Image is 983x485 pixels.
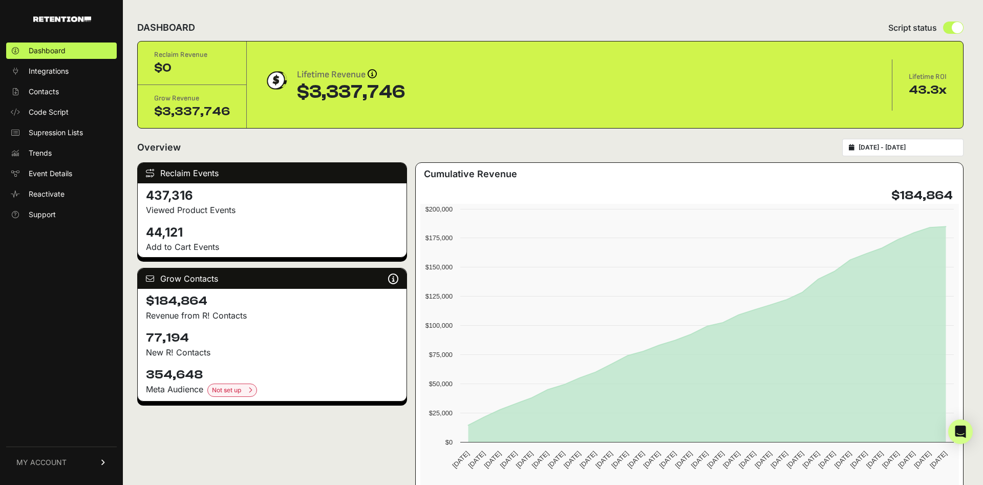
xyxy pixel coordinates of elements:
div: Reclaim Revenue [154,50,230,60]
p: Revenue from R! Contacts [146,309,398,322]
span: Integrations [29,66,69,76]
text: [DATE] [912,450,932,470]
text: [DATE] [881,450,901,470]
text: [DATE] [515,450,535,470]
text: [DATE] [690,450,710,470]
a: Integrations [6,63,117,79]
a: Dashboard [6,43,117,59]
text: $200,000 [425,205,453,213]
span: Dashboard [29,46,66,56]
text: [DATE] [721,450,741,470]
text: $25,000 [429,409,453,417]
p: Add to Cart Events [146,241,398,253]
text: $50,000 [429,380,453,388]
h2: Overview [137,140,181,155]
div: $0 [154,60,230,76]
span: Contacts [29,87,59,97]
text: [DATE] [833,450,853,470]
text: [DATE] [753,450,773,470]
h4: 354,648 [146,367,398,383]
div: Meta Audience [146,383,398,397]
div: Grow Contacts [138,268,407,289]
text: [DATE] [785,450,805,470]
text: [DATE] [578,450,598,470]
span: Code Script [29,107,69,117]
text: $175,000 [425,234,453,242]
text: [DATE] [499,450,519,470]
text: [DATE] [546,450,566,470]
div: Lifetime Revenue [297,68,405,82]
h2: DASHBOARD [137,20,195,35]
text: [DATE] [642,450,662,470]
text: $100,000 [425,322,453,329]
span: Supression Lists [29,128,83,138]
img: Retention.com [33,16,91,22]
text: [DATE] [737,450,757,470]
text: [DATE] [817,450,837,470]
span: Event Details [29,168,72,179]
text: $75,000 [429,351,453,359]
div: Lifetime ROI [909,72,947,82]
text: [DATE] [865,450,885,470]
span: MY ACCOUNT [16,457,67,468]
div: 43.3x [909,82,947,98]
a: Trends [6,145,117,161]
h4: 77,194 [146,330,398,346]
text: [DATE] [896,450,916,470]
text: [DATE] [562,450,582,470]
div: $3,337,746 [297,82,405,102]
a: Event Details [6,165,117,182]
a: Contacts [6,83,117,100]
h4: 437,316 [146,187,398,204]
text: [DATE] [466,450,486,470]
text: [DATE] [530,450,550,470]
text: $125,000 [425,292,453,300]
text: [DATE] [706,450,725,470]
div: Open Intercom Messenger [948,419,973,444]
text: [DATE] [594,450,614,470]
a: Reactivate [6,186,117,202]
h4: $184,864 [891,187,953,204]
text: [DATE] [801,450,821,470]
span: Support [29,209,56,220]
a: Supression Lists [6,124,117,141]
h3: Cumulative Revenue [424,167,517,181]
text: $150,000 [425,263,453,271]
span: Trends [29,148,52,158]
h4: $184,864 [146,293,398,309]
text: [DATE] [483,450,503,470]
h4: 44,121 [146,224,398,241]
text: $0 [445,438,453,446]
a: MY ACCOUNT [6,447,117,478]
a: Support [6,206,117,223]
text: [DATE] [610,450,630,470]
img: dollar-coin-05c43ed7efb7bc0c12610022525b4bbbb207c7efeef5aecc26f025e68dcafac9.png [263,68,289,93]
text: [DATE] [658,450,678,470]
p: Viewed Product Events [146,204,398,216]
p: New R! Contacts [146,346,398,359]
text: [DATE] [626,450,646,470]
div: $3,337,746 [154,103,230,120]
span: Script status [888,22,937,34]
text: [DATE] [928,450,948,470]
text: [DATE] [451,450,471,470]
span: Reactivate [29,189,65,199]
div: Grow Revenue [154,93,230,103]
div: Reclaim Events [138,163,407,183]
a: Code Script [6,104,117,120]
text: [DATE] [674,450,694,470]
text: [DATE] [849,450,869,470]
text: [DATE] [769,450,789,470]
